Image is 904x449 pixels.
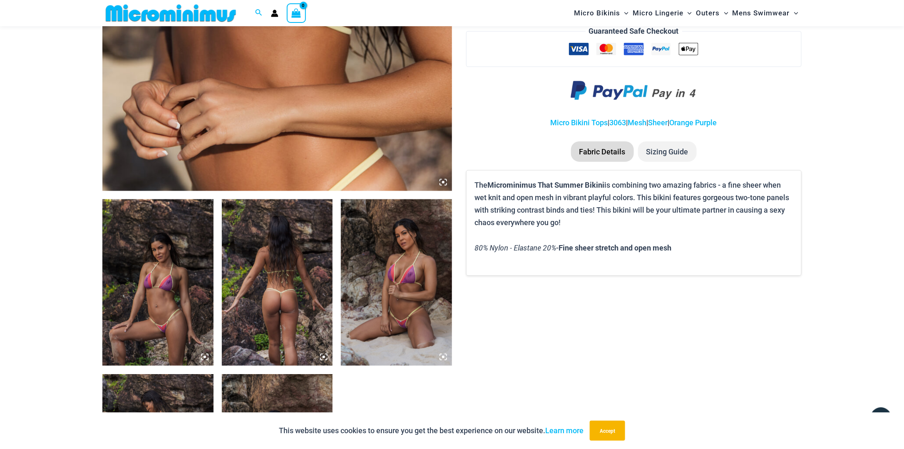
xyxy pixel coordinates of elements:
[475,243,556,253] i: 80% Nylon - Elastane 20%
[551,118,608,127] a: Micro Bikini Tops
[586,25,682,37] legend: Guaranteed Safe Checkout
[720,2,728,24] span: Menu Toggle
[466,117,802,129] p: | | | |
[590,421,625,441] button: Accept
[475,179,793,228] p: The is combining two amazing fabrics - a fine sheer when wet knit and open mesh in vibrant playfu...
[488,180,605,190] b: Microminimus That Summer Bikini
[730,2,800,24] a: Mens SwimwearMenu ToggleMenu Toggle
[102,4,239,22] img: MM SHOP LOGO FLAT
[620,2,628,24] span: Menu Toggle
[572,2,631,24] a: Micro BikinisMenu ToggleMenu Toggle
[279,424,584,437] p: This website uses cookies to ensure you get the best experience on our website.
[695,118,717,127] a: Purple
[683,2,692,24] span: Menu Toggle
[628,118,647,127] a: Mesh
[733,2,790,24] span: Mens Swimwear
[696,2,720,24] span: Outers
[475,242,793,254] p: -
[571,141,634,162] li: Fabric Details
[648,118,668,127] a: Sheer
[341,199,452,366] img: That Summer Heat Wave 3063 Tri Top 4303 Micro Bottom
[694,2,730,24] a: OutersMenu ToggleMenu Toggle
[638,141,697,162] li: Sizing Guide
[633,2,683,24] span: Micro Lingerie
[222,199,333,366] img: That Summer Heat Wave 3063 Tri Top 4303 Micro Bottom
[574,2,620,24] span: Micro Bikinis
[102,199,214,366] img: That Summer Heat Wave 3063 Tri Top 4303 Micro Bottom
[545,426,584,435] a: Learn more
[610,118,626,127] a: 3063
[559,243,672,253] b: Fine sheer stretch and open mesh
[255,8,263,18] a: Search icon link
[631,2,694,24] a: Micro LingerieMenu ToggleMenu Toggle
[670,118,694,127] a: Orange
[790,2,798,24] span: Menu Toggle
[571,1,802,25] nav: Site Navigation
[271,10,278,17] a: Account icon link
[287,3,306,22] a: View Shopping Cart, empty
